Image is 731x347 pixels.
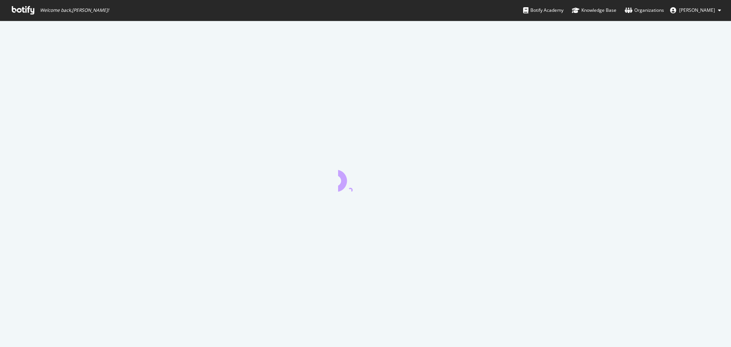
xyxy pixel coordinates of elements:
div: Knowledge Base [572,6,616,14]
div: Botify Academy [523,6,563,14]
button: [PERSON_NAME] [664,4,727,16]
div: animation [338,164,393,192]
span: Welcome back, [PERSON_NAME] ! [40,7,109,13]
div: Organizations [625,6,664,14]
span: Avani Nagda [679,7,715,13]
